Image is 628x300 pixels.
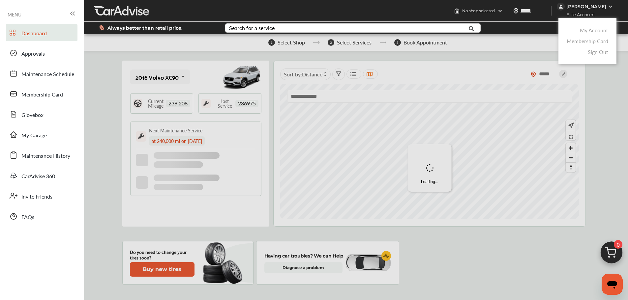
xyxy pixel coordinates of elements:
span: Invite Friends [21,193,52,201]
img: dollor_label_vector.a70140d1.svg [99,25,104,31]
span: Maintenance History [21,152,70,160]
iframe: Button to launch messaging window [602,274,623,295]
span: MENU [8,12,21,17]
a: FAQs [6,208,77,225]
a: Membership Card [6,85,77,102]
span: Approvals [21,50,45,58]
span: FAQs [21,213,34,222]
a: Approvals [6,44,77,62]
a: Invite Friends [6,187,77,205]
a: Membership Card [567,37,608,45]
a: My Account [580,26,608,34]
a: CarAdvise 360 [6,167,77,184]
img: cart_icon.3d0951e8.svg [596,238,627,270]
span: Glovebox [21,111,44,120]
a: Sign Out [588,48,608,56]
a: Glovebox [6,106,77,123]
span: CarAdvise 360 [21,172,55,181]
a: Maintenance Schedule [6,65,77,82]
span: Always better than retail price. [107,26,183,30]
a: Dashboard [6,24,77,41]
span: My Garage [21,131,47,140]
a: Maintenance History [6,147,77,164]
span: Membership Card [21,91,63,99]
span: 0 [614,240,622,249]
span: Dashboard [21,29,47,38]
div: Search for a service [229,25,275,31]
a: My Garage [6,126,77,143]
span: Maintenance Schedule [21,70,74,79]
